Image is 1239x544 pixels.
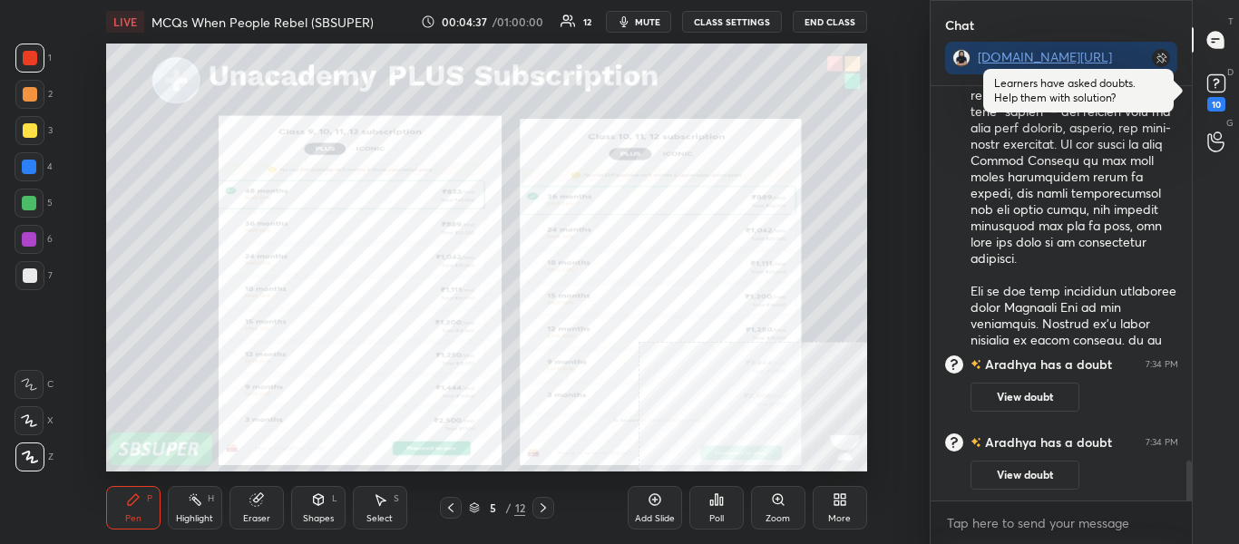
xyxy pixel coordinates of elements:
p: Chat [931,1,989,49]
div: 5 [15,189,53,218]
h6: Aradhya [981,356,1037,373]
div: Zoom [766,514,790,523]
div: Pen [125,514,141,523]
div: 7:34 PM [1146,437,1178,448]
span: has a doubt [1037,434,1112,451]
p: T [1228,15,1234,28]
div: / [505,502,511,513]
div: 4 [15,152,53,181]
div: Poll [709,514,724,523]
button: End Class [793,11,867,33]
div: X [15,406,54,435]
div: Highlight [176,514,213,523]
button: View doubt [971,461,1079,490]
div: C [15,370,54,399]
a: [DOMAIN_NAME][URL] [978,48,1112,65]
div: Select [366,514,393,523]
p: G [1226,116,1234,130]
div: H [208,494,214,503]
h6: Aradhya [981,434,1037,451]
h4: MCQs When People Rebel (SBSUPER) [151,14,374,31]
div: grid [931,86,1193,500]
span: has a doubt [1037,356,1112,373]
div: 10 [1207,97,1225,112]
div: 1 [15,44,52,73]
img: no-rating-badge.077c3623.svg [971,356,981,373]
button: View doubt [971,383,1079,412]
div: Add Slide [635,514,675,523]
span: mute [635,15,660,28]
div: 6 [15,225,53,254]
div: 5 [483,502,502,513]
div: P [147,494,152,503]
div: Z [15,442,54,471]
div: More [828,514,851,523]
div: L [332,494,337,503]
div: 7:34 PM [1146,359,1178,370]
button: mute [606,11,671,33]
div: 12 [514,500,525,516]
div: S [394,494,399,503]
img: no-rating-badge.077c3623.svg [971,434,981,451]
div: Eraser [243,514,270,523]
button: CLASS SETTINGS [682,11,782,33]
div: 2 [15,80,53,109]
p: D [1227,65,1234,79]
div: 7 [15,261,53,290]
div: Shapes [303,514,334,523]
img: 0ff201b69d314e6aaef8e932575912d6.jpg [952,49,971,67]
div: 3 [15,116,53,145]
div: 12 [583,17,591,26]
div: LIVE [106,11,144,33]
